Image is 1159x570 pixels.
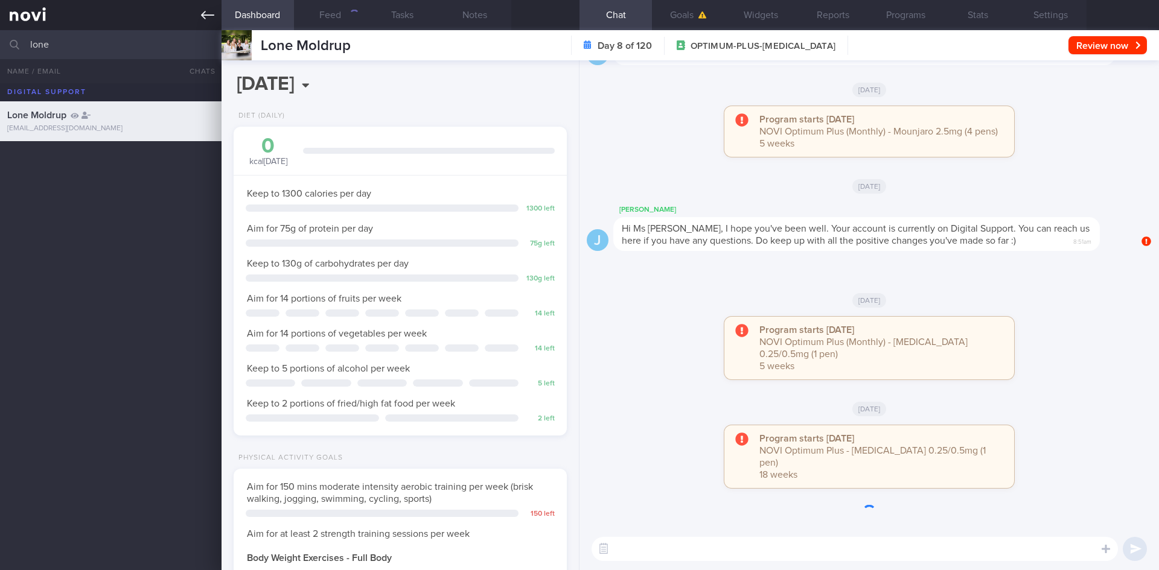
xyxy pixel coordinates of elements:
[759,115,854,124] strong: Program starts [DATE]
[759,470,797,480] span: 18 weeks
[7,124,214,133] div: [EMAIL_ADDRESS][DOMAIN_NAME]
[759,434,854,443] strong: Program starts [DATE]
[852,83,887,97] span: [DATE]
[525,239,555,249] div: 75 g left
[759,361,794,371] span: 5 weeks
[525,274,555,283] div: 130 g left
[759,139,794,148] span: 5 weeks
[525,344,555,353] div: 14 left
[247,329,427,338] span: Aim for 14 portions of vegetables per week
[525,309,555,318] div: 14 left
[247,529,470,539] span: Aim for at least 2 strength training sessions per week
[852,293,887,308] span: [DATE]
[247,553,392,563] strong: Body Weight Exercises - Full Body
[598,40,652,52] strong: Day 8 of 120
[247,224,373,233] span: Aim for 75g of protein per day
[246,136,291,157] div: 0
[525,204,555,214] div: 1300 left
[247,259,409,268] span: Keep to 130g of carbohydrates per day
[759,446,986,467] span: NOVI Optimum Plus - [MEDICAL_DATA] 0.25/0.5mg (1 pen)
[173,59,222,83] button: Chats
[247,399,455,408] span: Keep to 2 portions of fried/high fat food per week
[759,337,968,359] span: NOVI Optimum Plus (Monthly) - [MEDICAL_DATA] 0.25/0.5mg (1 pen)
[759,127,998,136] span: NOVI Optimum Plus (Monthly) - Mounjaro 2.5mg (4 pens)
[247,294,401,303] span: Aim for 14 portions of fruits per week
[613,203,1136,217] div: [PERSON_NAME]
[7,110,66,120] span: Lone Moldrup
[525,414,555,423] div: 2 left
[261,39,351,53] span: Lone Moldrup
[525,379,555,388] div: 5 left
[1068,36,1147,54] button: Review now
[247,189,371,198] span: Keep to 1300 calories per day
[1073,235,1091,246] span: 8:51am
[525,510,555,519] div: 150 left
[622,224,1090,245] span: Hi Ms [PERSON_NAME], I hope you've been well. Your account is currently on Digital Support. You c...
[587,229,608,252] div: J
[852,402,887,416] span: [DATE]
[759,325,854,335] strong: Program starts [DATE]
[246,136,291,168] div: kcal [DATE]
[691,40,835,52] span: OPTIMUM-PLUS-[MEDICAL_DATA]
[234,112,285,121] div: Diet (Daily)
[234,454,343,463] div: Physical Activity Goals
[247,364,410,373] span: Keep to 5 portions of alcohol per week
[247,482,533,504] span: Aim for 150 mins moderate intensity aerobic training per week (brisk walking, jogging, swimming, ...
[852,179,887,194] span: [DATE]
